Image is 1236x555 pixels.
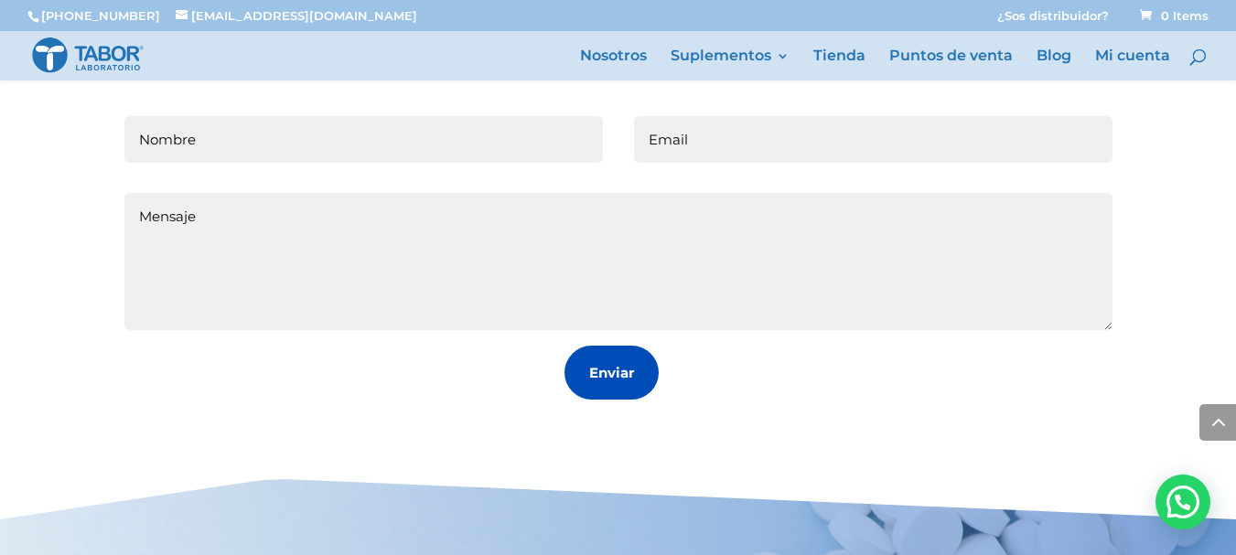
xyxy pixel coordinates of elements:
a: Blog [1037,49,1071,80]
div: Hola! Cómo puedo ayudarte? WhatsApp contact [1155,475,1210,529]
a: [PHONE_NUMBER] [41,8,160,23]
input: Email [634,116,1112,163]
span: 0 Items [1140,8,1209,23]
a: Nosotros [580,49,647,80]
a: 0 Items [1136,8,1209,23]
a: [EMAIL_ADDRESS][DOMAIN_NAME] [176,8,417,23]
a: Puntos de venta [889,49,1013,80]
img: Laboratorio Tabor [31,36,145,75]
a: Suplementos [671,49,790,80]
button: Enviar [564,346,659,400]
a: Tienda [813,49,865,80]
a: Mi cuenta [1095,49,1170,80]
input: Nombre [124,116,603,163]
a: ¿Sos distribuidor? [997,10,1109,31]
